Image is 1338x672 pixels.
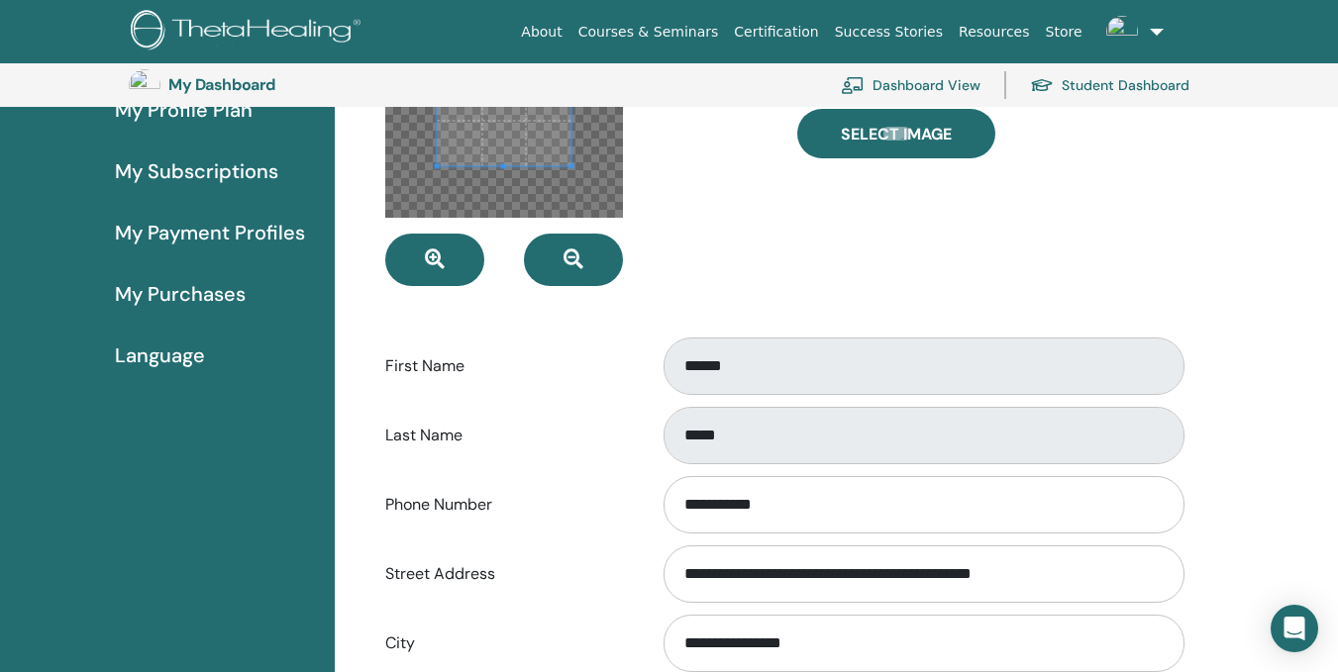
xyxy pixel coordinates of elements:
a: Success Stories [827,14,951,50]
span: My Subscriptions [115,156,278,186]
input: Select Image [883,127,909,141]
span: My Payment Profiles [115,218,305,247]
img: chalkboard-teacher.svg [841,76,865,94]
label: Phone Number [370,486,646,524]
a: Student Dashboard [1030,63,1189,107]
img: default.jpg [1106,16,1138,48]
a: Certification [726,14,826,50]
a: About [513,14,569,50]
img: graduation-cap.svg [1030,77,1054,94]
span: My Profile Plan [115,95,253,125]
span: My Purchases [115,279,246,309]
label: First Name [370,347,646,385]
div: Open Intercom Messenger [1271,605,1318,652]
img: logo.png [131,10,367,54]
h3: My Dashboard [168,75,366,94]
label: Street Address [370,555,646,593]
label: City [370,624,646,662]
a: Courses & Seminars [570,14,727,50]
a: Store [1038,14,1090,50]
a: Dashboard View [841,63,980,107]
a: Resources [951,14,1038,50]
img: default.jpg [129,69,160,101]
span: Language [115,340,205,370]
label: Last Name [370,417,646,454]
span: Select Image [841,124,952,144]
